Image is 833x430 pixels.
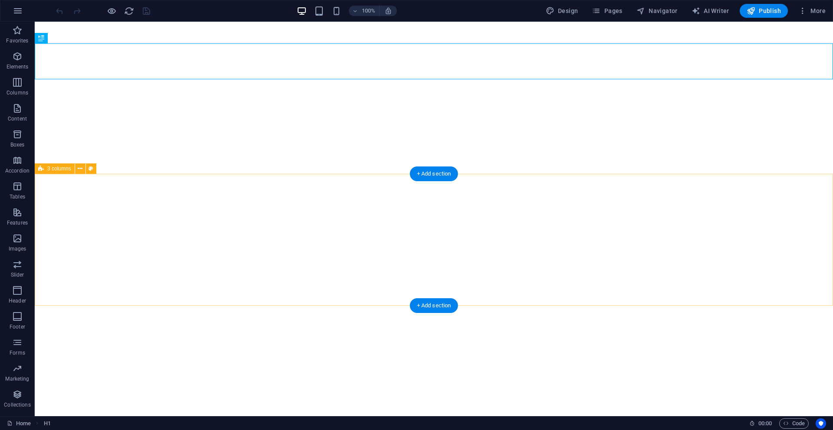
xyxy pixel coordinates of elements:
[124,6,134,16] i: Reload page
[4,401,30,408] p: Collections
[6,37,28,44] p: Favorites
[749,418,772,429] h6: Session time
[47,166,71,171] span: 3 columns
[588,4,626,18] button: Pages
[747,7,781,15] span: Publish
[362,6,376,16] h6: 100%
[7,418,31,429] a: Click to cancel selection. Double-click to open Pages
[542,4,582,18] button: Design
[10,349,25,356] p: Forms
[779,418,809,429] button: Code
[7,63,29,70] p: Elements
[798,7,826,15] span: More
[44,418,51,429] nav: breadcrumb
[349,6,380,16] button: 100%
[9,245,26,252] p: Images
[11,271,24,278] p: Slider
[692,7,729,15] span: AI Writer
[795,4,829,18] button: More
[546,7,578,15] span: Design
[124,6,134,16] button: reload
[636,7,678,15] span: Navigator
[592,7,622,15] span: Pages
[758,418,772,429] span: 00 00
[5,167,30,174] p: Accordion
[10,193,25,200] p: Tables
[44,418,51,429] span: Click to select. Double-click to edit
[816,418,826,429] button: Usercentrics
[410,166,458,181] div: + Add section
[9,297,26,304] p: Header
[688,4,733,18] button: AI Writer
[7,219,28,226] p: Features
[106,6,117,16] button: Click here to leave preview mode and continue editing
[783,418,805,429] span: Code
[8,115,27,122] p: Content
[633,4,681,18] button: Navigator
[740,4,788,18] button: Publish
[10,141,25,148] p: Boxes
[5,375,29,382] p: Marketing
[7,89,28,96] p: Columns
[764,420,766,427] span: :
[542,4,582,18] div: Design (Ctrl+Alt+Y)
[384,7,392,15] i: On resize automatically adjust zoom level to fit chosen device.
[410,298,458,313] div: + Add section
[10,323,25,330] p: Footer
